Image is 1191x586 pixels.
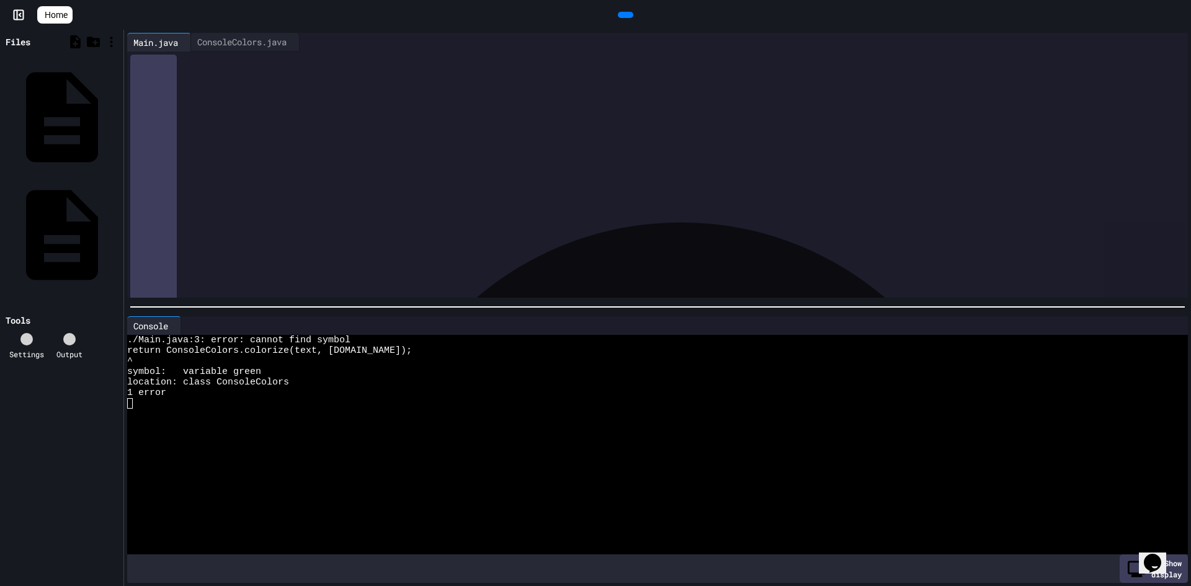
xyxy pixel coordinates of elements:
[127,316,181,335] div: Console
[127,33,191,51] div: Main.java
[37,6,73,24] a: Home
[127,366,261,377] span: symbol: variable green
[9,348,44,360] div: Settings
[127,345,412,356] span: return ConsoleColors.colorize(text, [DOMAIN_NAME]);
[1120,554,1188,583] div: Show display
[6,35,30,48] div: Files
[127,356,133,366] span: ^
[127,388,166,398] span: 1 error
[45,9,68,21] span: Home
[127,36,184,49] div: Main.java
[127,377,289,388] span: location: class ConsoleColors
[56,348,83,360] div: Output
[191,33,300,51] div: ConsoleColors.java
[127,319,174,332] div: Console
[191,35,293,48] div: ConsoleColors.java
[127,335,350,345] span: ./Main.java:3: error: cannot find symbol
[1139,536,1179,574] iframe: chat widget
[6,314,30,327] div: Tools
